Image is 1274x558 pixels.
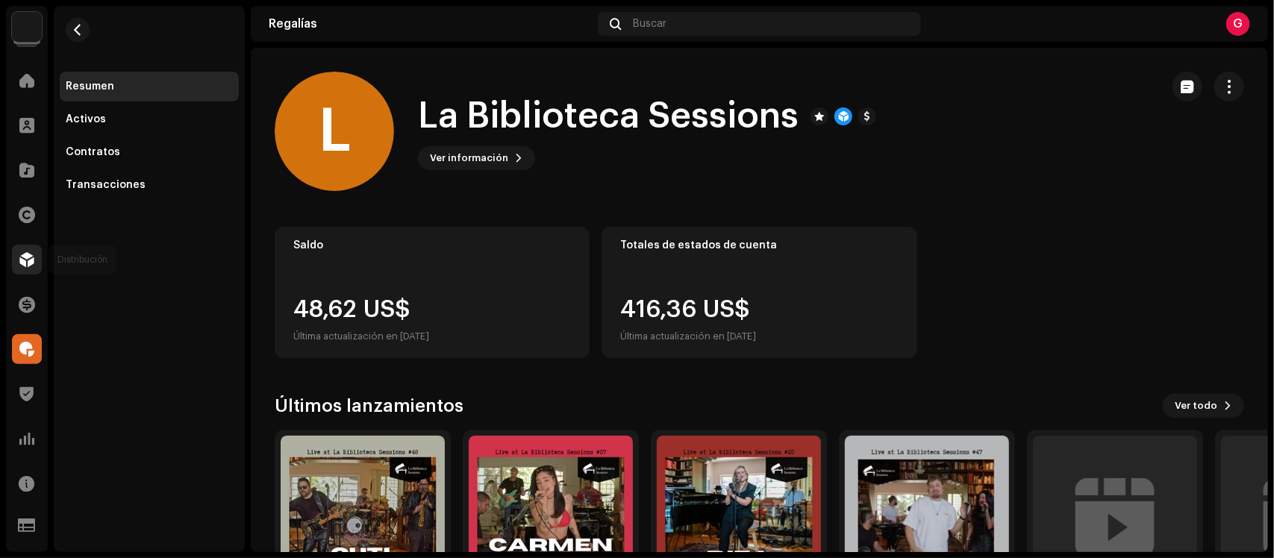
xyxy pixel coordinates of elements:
span: Ver todo [1175,391,1217,421]
div: Saldo [293,239,571,251]
div: Transacciones [66,179,146,191]
h1: La Biblioteca Sessions [418,93,799,140]
re-m-nav-item: Resumen [60,72,239,101]
re-m-nav-item: Contratos [60,137,239,167]
img: a6437e74-8c8e-4f74-a1ce-131745af0155 [12,12,42,42]
div: Contratos [66,146,120,158]
div: G [1226,12,1250,36]
re-m-nav-item: Activos [60,104,239,134]
div: L [275,72,394,191]
div: Última actualización en [DATE] [620,327,756,345]
div: Totales de estados de cuenta [620,239,898,251]
button: Ver todo [1163,394,1244,418]
span: Buscar [633,18,666,30]
re-o-card-value: Totales de estados de cuenta [602,227,917,358]
button: Ver información [418,146,535,170]
div: Última actualización en [DATE] [293,327,429,345]
div: Activos [66,113,106,125]
re-m-nav-item: Transacciones [60,170,239,200]
div: Resumen [66,81,114,93]
div: Regalías [269,18,592,30]
re-o-card-value: Saldo [275,227,590,358]
h3: Últimos lanzamientos [275,394,463,418]
span: Ver información [430,143,508,173]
